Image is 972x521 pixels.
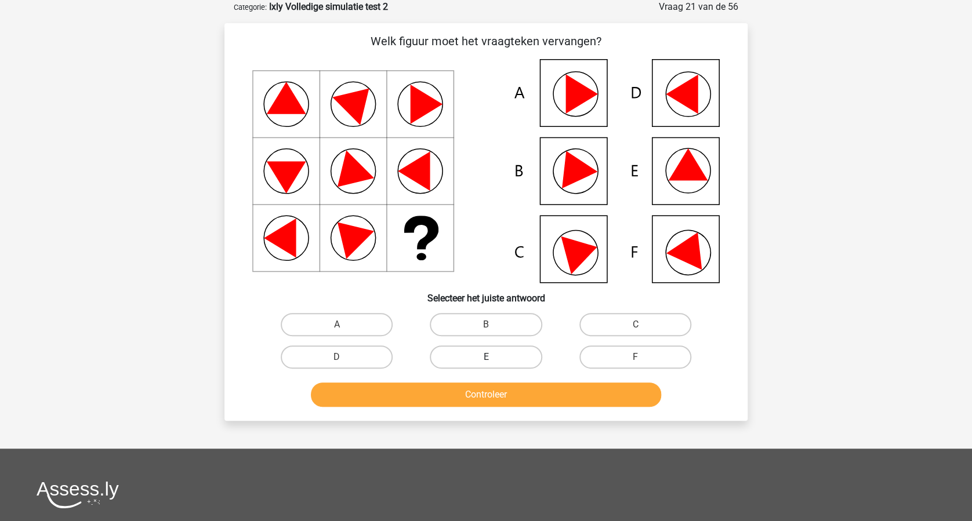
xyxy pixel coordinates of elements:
[430,345,542,369] label: E
[269,1,388,12] strong: Ixly Volledige simulatie test 2
[243,283,729,304] h6: Selecteer het juiste antwoord
[579,345,691,369] label: F
[37,481,119,508] img: Assessly logo
[243,32,729,50] p: Welk figuur moet het vraagteken vervangen?
[579,313,691,336] label: C
[234,3,267,12] small: Categorie:
[430,313,542,336] label: B
[281,313,393,336] label: A
[281,345,393,369] label: D
[311,382,662,407] button: Controleer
